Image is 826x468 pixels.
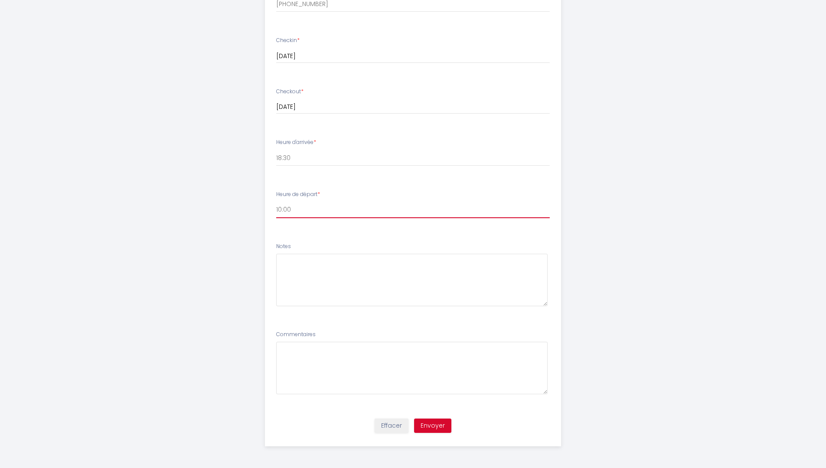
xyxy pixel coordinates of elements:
[276,242,291,251] label: Notes
[375,419,408,433] button: Effacer
[276,36,300,45] label: Checkin
[276,88,304,96] label: Checkout
[276,138,316,147] label: Heure d'arrivée
[276,190,320,199] label: Heure de départ
[276,331,316,339] label: Commentaires
[414,419,451,433] button: Envoyer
